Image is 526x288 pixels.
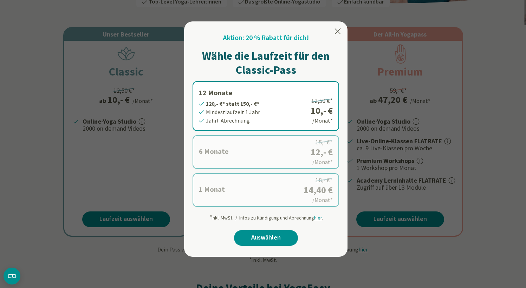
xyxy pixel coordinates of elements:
[4,268,20,284] button: CMP-Widget öffnen
[223,33,309,43] h2: Aktion: 20 % Rabatt für dich!
[193,49,339,77] h1: Wähle die Laufzeit für den Classic-Pass
[209,211,323,222] div: Inkl. MwSt. / Infos zu Kündigung und Abrechnung .
[314,215,322,221] span: hier
[234,230,298,246] a: Auswählen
